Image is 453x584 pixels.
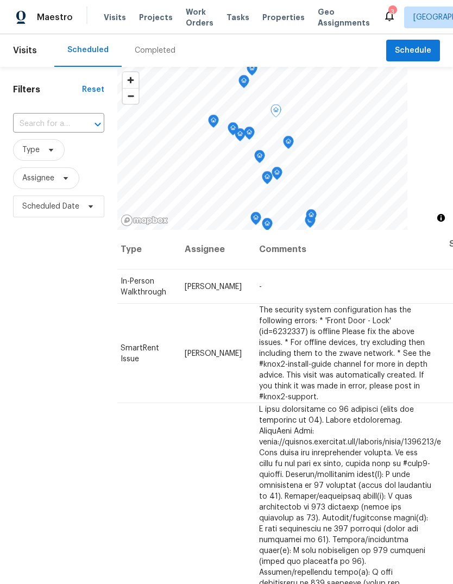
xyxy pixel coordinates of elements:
[272,167,282,184] div: Map marker
[262,171,273,188] div: Map marker
[185,282,242,290] span: [PERSON_NAME]
[123,88,139,104] button: Zoom out
[117,67,407,230] canvas: Map
[186,7,213,28] span: Work Orders
[226,14,249,21] span: Tasks
[395,44,431,58] span: Schedule
[139,12,173,23] span: Projects
[82,84,104,95] div: Reset
[270,104,281,121] div: Map marker
[388,7,396,17] div: 3
[90,117,105,132] button: Open
[318,7,370,28] span: Geo Assignments
[259,306,431,400] span: The security system configuration has the following errors: * 'Front Door - Lock' (id=6232337) is...
[283,136,294,153] div: Map marker
[121,344,159,362] span: SmartRent Issue
[22,173,54,184] span: Assignee
[305,215,316,231] div: Map marker
[176,230,250,269] th: Assignee
[67,45,109,55] div: Scheduled
[435,211,448,224] button: Toggle attribution
[13,116,74,133] input: Search for an address...
[254,150,265,167] div: Map marker
[235,128,246,145] div: Map marker
[238,75,249,92] div: Map marker
[306,209,317,226] div: Map marker
[123,89,139,104] span: Zoom out
[250,212,261,229] div: Map marker
[22,201,79,212] span: Scheduled Date
[259,282,262,290] span: -
[13,84,82,95] h1: Filters
[121,214,168,227] a: Mapbox homepage
[262,12,305,23] span: Properties
[104,12,126,23] span: Visits
[121,277,166,296] span: In-Person Walkthrough
[112,230,176,269] th: Type
[244,127,255,143] div: Map marker
[228,122,238,139] div: Map marker
[37,12,73,23] span: Maestro
[123,72,139,88] button: Zoom in
[247,62,257,79] div: Map marker
[386,40,440,62] button: Schedule
[135,45,175,56] div: Completed
[185,349,242,357] span: [PERSON_NAME]
[250,230,441,269] th: Comments
[22,145,40,155] span: Type
[438,212,444,224] span: Toggle attribution
[262,218,273,235] div: Map marker
[208,115,219,131] div: Map marker
[13,39,37,62] span: Visits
